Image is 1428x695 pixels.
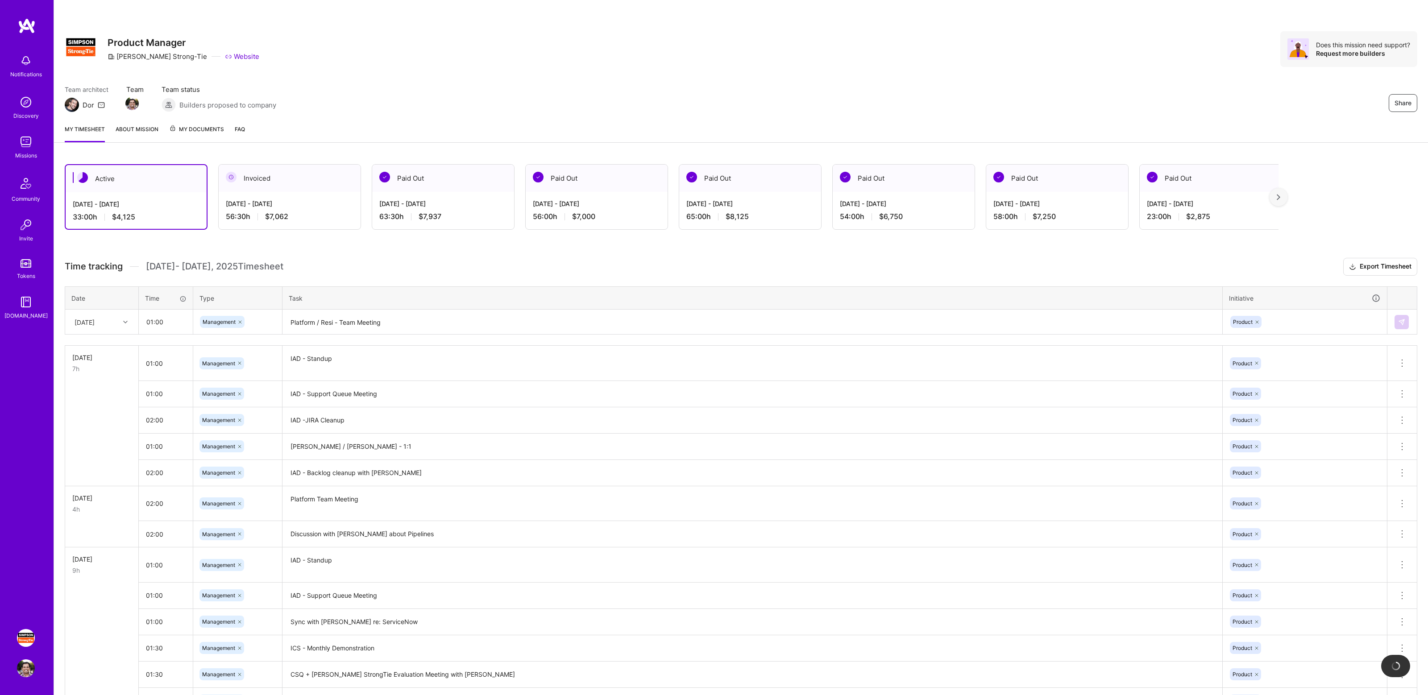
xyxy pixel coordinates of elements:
img: Community [15,173,37,194]
div: Does this mission need support? [1316,41,1410,49]
div: Community [12,194,40,203]
div: Paid Out [526,165,668,192]
span: Product [1233,500,1252,507]
div: Paid Out [986,165,1128,192]
img: Simpson Strong-Tie: Product Manager [17,629,35,647]
img: Paid Out [1147,172,1158,182]
div: Discovery [13,111,39,120]
div: [DATE] - [DATE] [379,199,507,208]
img: Paid Out [840,172,851,182]
i: icon Mail [98,101,105,108]
div: Paid Out [833,165,975,192]
a: Simpson Strong-Tie: Product Manager [15,629,37,647]
span: Management [202,417,235,423]
div: [PERSON_NAME] Strong-Tie [108,52,207,61]
a: My Documents [169,124,224,142]
h3: Product Manager [108,37,259,48]
th: Date [65,286,139,310]
input: HH:MM [139,610,193,633]
div: 23:00 h [1147,212,1274,221]
textarea: IAD - Standup [283,548,1221,582]
a: My timesheet [65,124,105,142]
span: Product [1233,469,1252,476]
span: Management [202,618,235,625]
span: $8,125 [726,212,749,221]
span: [DATE] - [DATE] , 2025 Timesheet [146,261,283,272]
i: icon Chevron [123,320,128,324]
img: teamwork [17,133,35,151]
span: Product [1233,592,1252,599]
span: $7,250 [1033,212,1056,221]
button: Share [1389,94,1417,112]
img: Invite [17,216,35,234]
div: 63:30 h [379,212,507,221]
span: Team [126,85,144,94]
span: Management [202,531,235,538]
div: [DATE] - [DATE] [993,199,1121,208]
span: Management [202,592,235,599]
div: Tokens [17,271,35,281]
textarea: Platform Team Meeting [283,487,1221,521]
button: Export Timesheet [1343,258,1417,276]
div: [DATE] [72,493,131,503]
input: HH:MM [139,522,193,546]
span: Management [203,319,236,325]
div: Paid Out [1140,165,1282,192]
div: null [1395,315,1410,329]
div: [DATE] - [DATE] [840,199,967,208]
span: Product [1233,645,1252,651]
textarea: [PERSON_NAME] / [PERSON_NAME] - 1:1 [283,434,1221,459]
img: loading [1390,660,1402,672]
img: tokens [21,259,31,268]
a: Website [225,52,259,61]
input: HH:MM [139,553,193,577]
div: [DATE] [72,353,131,362]
span: Management [202,360,235,367]
div: 65:00 h [686,212,814,221]
img: discovery [17,93,35,111]
textarea: IAD -JIRA Cleanup [283,408,1221,433]
img: bell [17,52,35,70]
span: Product [1233,531,1252,538]
div: [DOMAIN_NAME] [4,311,48,320]
span: Management [202,469,235,476]
i: icon Download [1349,262,1356,272]
img: Team Architect [65,98,79,112]
span: Product [1233,671,1252,678]
span: Product [1233,618,1252,625]
img: guide book [17,293,35,311]
span: Share [1395,99,1411,108]
span: Product [1233,319,1253,325]
span: Product [1233,390,1252,397]
div: 56:30 h [226,212,353,221]
div: 7h [72,364,131,373]
textarea: CSQ + [PERSON_NAME] StrongTie Evaluation Meeting with [PERSON_NAME] [283,662,1221,687]
i: icon CompanyGray [108,53,115,60]
input: HH:MM [139,408,193,432]
span: Management [202,500,235,507]
input: HH:MM [139,434,193,458]
span: Team architect [65,85,108,94]
a: Team Member Avatar [126,96,138,111]
span: My Documents [169,124,224,134]
textarea: Discussion with [PERSON_NAME] about Pipelines [283,522,1221,546]
a: FAQ [235,124,245,142]
div: Request more builders [1316,49,1410,58]
img: right [1277,194,1280,200]
img: User Avatar [17,659,35,677]
div: Active [66,165,207,192]
input: HH:MM [139,583,193,607]
input: HH:MM [139,310,192,334]
img: Company Logo [65,31,97,63]
img: Avatar [1287,38,1309,60]
textarea: ICS - Monthly Demonstration [283,636,1221,661]
span: $4,125 [112,212,135,222]
input: HH:MM [139,382,193,405]
input: HH:MM [139,352,193,375]
div: [DATE] - [DATE] [226,199,353,208]
img: Paid Out [533,172,544,182]
textarea: IAD - Support Queue Meeting [283,583,1221,608]
img: Paid Out [993,172,1004,182]
span: Time tracking [65,261,123,272]
div: Missions [15,151,37,160]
